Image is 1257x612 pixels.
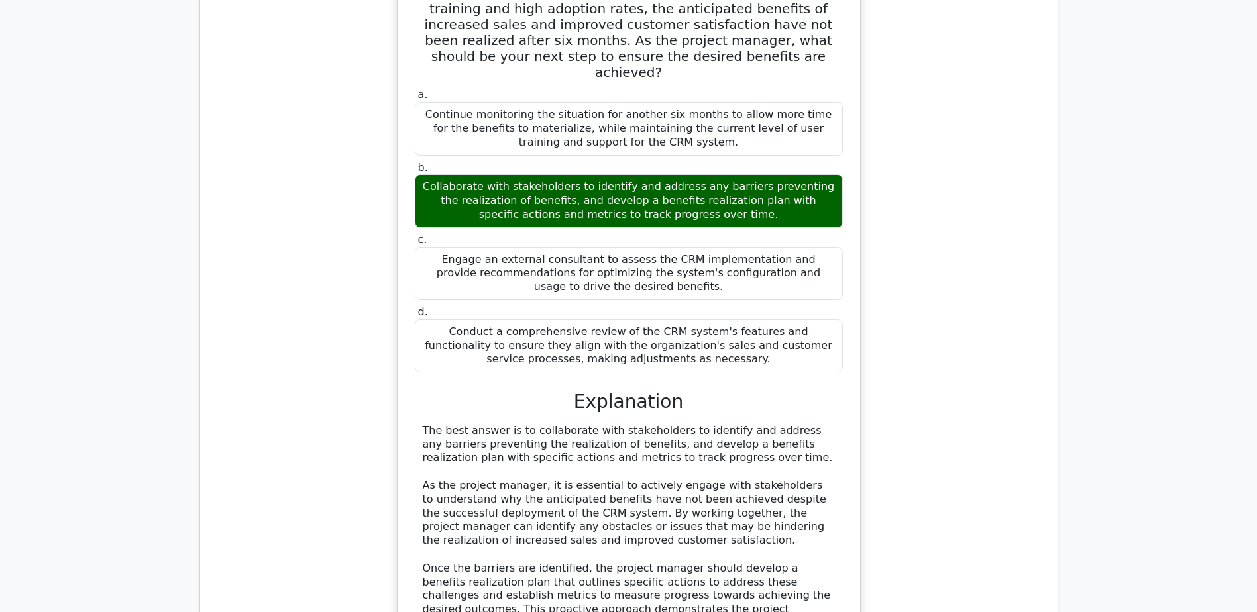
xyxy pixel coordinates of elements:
span: d. [418,305,428,318]
div: Collaborate with stakeholders to identify and address any barriers preventing the realization of ... [415,174,843,227]
span: a. [418,88,428,101]
div: Conduct a comprehensive review of the CRM system's features and functionality to ensure they alig... [415,319,843,372]
h3: Explanation [423,391,835,413]
div: Continue monitoring the situation for another six months to allow more time for the benefits to m... [415,102,843,155]
span: c. [418,233,427,246]
span: b. [418,161,428,174]
div: Engage an external consultant to assess the CRM implementation and provide recommendations for op... [415,247,843,300]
